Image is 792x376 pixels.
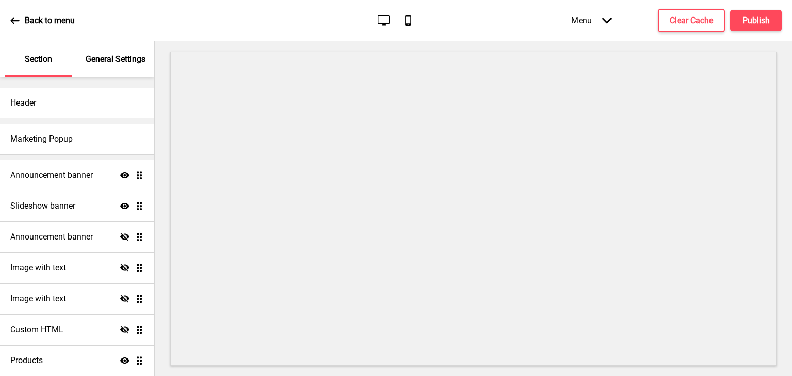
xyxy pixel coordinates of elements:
[86,54,145,65] p: General Settings
[658,9,725,32] button: Clear Cache
[10,97,36,109] h4: Header
[10,200,75,212] h4: Slideshow banner
[742,15,770,26] h4: Publish
[10,231,93,243] h4: Announcement banner
[25,54,52,65] p: Section
[561,5,622,36] div: Menu
[10,293,66,304] h4: Image with text
[25,15,75,26] p: Back to menu
[10,262,66,274] h4: Image with text
[670,15,713,26] h4: Clear Cache
[10,7,75,35] a: Back to menu
[10,324,63,335] h4: Custom HTML
[10,133,73,145] h4: Marketing Popup
[10,355,43,366] h4: Products
[730,10,782,31] button: Publish
[10,169,93,181] h4: Announcement banner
